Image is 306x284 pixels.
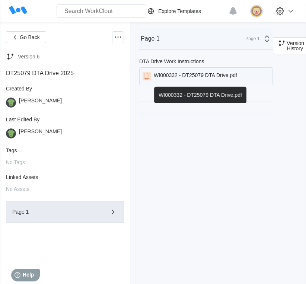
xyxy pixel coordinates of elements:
a: Explore Templates [146,7,225,16]
div: No Tags [6,159,124,165]
input: Search WorkClout [57,4,146,18]
div: Created By [6,86,124,92]
div: [PERSON_NAME] [19,128,62,138]
div: WI000332 - DT25079 DTA Drive.pdf [154,87,246,103]
button: Go Back [6,31,46,43]
div: WI000332 - DT25079 DTA Drive.pdf [154,72,237,80]
span: Go Back [20,35,40,40]
div: Explore Templates [158,8,201,14]
div: Last Edited By [6,117,124,122]
div: No Assets [6,186,124,192]
div: Version 6 [18,54,39,60]
div: DTA Drive Work Instructions [139,58,204,64]
img: gator.png [6,128,16,138]
span: Version History [287,41,304,51]
div: Tags [6,147,124,153]
button: Page 1 [6,201,124,223]
div: [PERSON_NAME] [19,98,62,108]
div: DT25079 DTA Drive 2025 [6,70,124,77]
div: Page 1 [12,209,96,214]
div: Linked Assets [6,174,124,180]
div: Page 1 [141,35,160,42]
img: gator.png [6,98,16,108]
img: lion.png [250,5,263,17]
div: Page 1 [241,36,259,41]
